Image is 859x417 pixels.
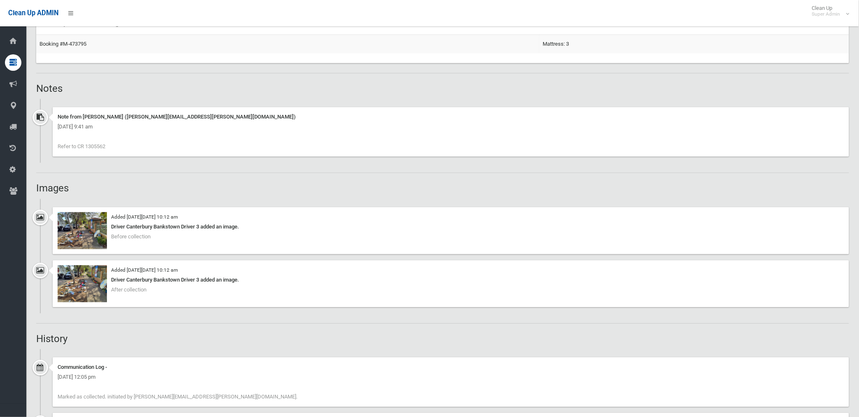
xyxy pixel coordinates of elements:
[36,83,849,94] h2: Notes
[111,267,178,273] small: Added [DATE][DATE] 10:12 am
[58,265,107,302] img: 2025-08-0810.12.372716577728946163035.jpg
[36,333,849,344] h2: History
[58,122,844,132] div: [DATE] 9:41 am
[36,183,849,193] h2: Images
[111,287,146,293] span: After collection
[58,222,844,232] div: Driver Canterbury Bankstown Driver 3 added an image.
[539,35,849,53] td: Mattress: 3
[111,233,151,240] span: Before collection
[58,394,297,400] span: Marked as collected. initiated by [PERSON_NAME][EMAIL_ADDRESS][PERSON_NAME][DOMAIN_NAME].
[58,372,844,382] div: [DATE] 12:05 pm
[58,212,107,249] img: 2025-08-0810.12.203598212238623144147.jpg
[58,112,844,122] div: Note from [PERSON_NAME] ([PERSON_NAME][EMAIL_ADDRESS][PERSON_NAME][DOMAIN_NAME])
[58,362,844,372] div: Communication Log -
[58,143,105,149] span: Refer to CR 1305562
[808,5,849,17] span: Clean Up
[8,9,58,17] span: Clean Up ADMIN
[39,41,86,47] a: Booking #M-473795
[812,11,840,17] small: Super Admin
[58,275,844,285] div: Driver Canterbury Bankstown Driver 3 added an image.
[111,214,178,220] small: Added [DATE][DATE] 10:12 am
